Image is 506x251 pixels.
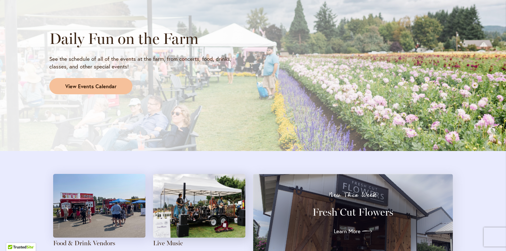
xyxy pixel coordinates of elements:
span: Learn More [334,227,361,235]
a: Learn More [334,226,372,236]
img: A four-person band plays with a field of pink dahlias in the background [153,174,245,238]
a: View Events Calendar [49,78,132,95]
img: Attendees gather around food trucks on a sunny day at the farm [53,174,145,238]
h2: Daily Fun on the Farm [49,30,247,47]
p: See the schedule of all of the events at the farm, from concerts, food, drinks, classes, and othe... [49,55,247,70]
h3: Fresh Cut Flowers [264,206,441,219]
span: View Events Calendar [65,83,116,90]
p: New This Week [264,192,441,198]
